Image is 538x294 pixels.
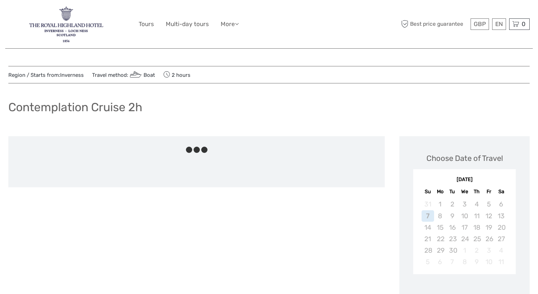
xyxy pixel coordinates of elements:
[446,187,458,196] div: Tu
[434,222,446,233] div: Not available Monday, September 15th, 2025
[434,187,446,196] div: Mo
[92,70,155,80] span: Travel method:
[474,21,486,27] span: GBP
[495,187,507,196] div: Sa
[399,18,469,30] span: Best price guarantee
[458,187,471,196] div: We
[434,233,446,245] div: Not available Monday, September 22nd, 2025
[458,256,471,268] div: Not available Wednesday, October 8th, 2025
[521,21,527,27] span: 0
[434,256,446,268] div: Not available Monday, October 6th, 2025
[422,198,434,210] div: Not available Sunday, August 31st, 2025
[422,256,434,268] div: Not available Sunday, October 5th, 2025
[446,256,458,268] div: Not available Tuesday, October 7th, 2025
[495,222,507,233] div: Not available Saturday, September 20th, 2025
[483,256,495,268] div: Not available Friday, October 10th, 2025
[495,245,507,256] div: Not available Saturday, October 4th, 2025
[434,245,446,256] div: Not available Monday, September 29th, 2025
[8,100,142,114] h1: Contemplation Cruise 2h
[495,198,507,210] div: Not available Saturday, September 6th, 2025
[8,72,84,79] span: Region / Starts from:
[471,210,483,222] div: Not available Thursday, September 11th, 2025
[422,233,434,245] div: Not available Sunday, September 21st, 2025
[495,210,507,222] div: Not available Saturday, September 13th, 2025
[422,222,434,233] div: Not available Sunday, September 14th, 2025
[446,210,458,222] div: Not available Tuesday, September 9th, 2025
[483,222,495,233] div: Not available Friday, September 19th, 2025
[471,198,483,210] div: Not available Thursday, September 4th, 2025
[446,233,458,245] div: Not available Tuesday, September 23rd, 2025
[29,5,103,43] img: 969-e8673f68-c1db-4b2b-ae71-abcd84226628_logo_big.jpg
[483,245,495,256] div: Not available Friday, October 3rd, 2025
[471,222,483,233] div: Not available Thursday, September 18th, 2025
[446,245,458,256] div: Not available Tuesday, September 30th, 2025
[422,210,434,222] div: Not available Sunday, September 7th, 2025
[483,187,495,196] div: Fr
[458,233,471,245] div: Not available Wednesday, September 24th, 2025
[471,187,483,196] div: Th
[434,198,446,210] div: Not available Monday, September 1st, 2025
[483,198,495,210] div: Not available Friday, September 5th, 2025
[458,222,471,233] div: Not available Wednesday, September 17th, 2025
[492,18,506,30] div: EN
[60,72,84,78] a: Inverness
[163,70,190,80] span: 2 hours
[495,256,507,268] div: Not available Saturday, October 11th, 2025
[221,19,239,29] a: More
[458,245,471,256] div: Not available Wednesday, October 1st, 2025
[413,176,516,183] div: [DATE]
[471,245,483,256] div: Not available Thursday, October 2nd, 2025
[128,72,155,78] a: Boat
[458,198,471,210] div: Not available Wednesday, September 3rd, 2025
[446,222,458,233] div: Not available Tuesday, September 16th, 2025
[426,153,503,164] div: Choose Date of Travel
[139,19,154,29] a: Tours
[483,210,495,222] div: Not available Friday, September 12th, 2025
[415,198,513,268] div: month 2025-09
[422,187,434,196] div: Su
[166,19,209,29] a: Multi-day tours
[471,256,483,268] div: Not available Thursday, October 9th, 2025
[458,210,471,222] div: Not available Wednesday, September 10th, 2025
[446,198,458,210] div: Not available Tuesday, September 2nd, 2025
[422,245,434,256] div: Not available Sunday, September 28th, 2025
[471,233,483,245] div: Not available Thursday, September 25th, 2025
[483,233,495,245] div: Not available Friday, September 26th, 2025
[495,233,507,245] div: Not available Saturday, September 27th, 2025
[434,210,446,222] div: Not available Monday, September 8th, 2025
